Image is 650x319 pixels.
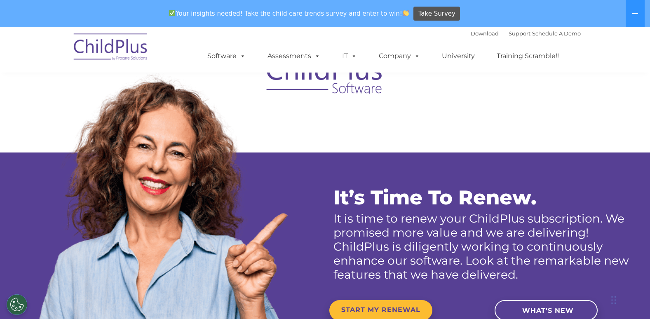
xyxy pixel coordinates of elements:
[334,48,365,64] a: IT
[488,48,567,64] a: Training Scramble!!
[434,48,483,64] a: University
[522,307,574,314] span: WHAT'S NEW
[403,10,409,16] img: 👏
[611,288,616,312] div: Drag
[532,30,581,37] a: Schedule A Demo
[509,30,530,37] a: Support
[371,48,428,64] a: Company
[413,7,460,21] a: Take Survey
[169,10,175,16] img: ✅
[418,7,455,21] span: Take Survey
[333,211,636,281] p: It is time to renew your ChildPlus subscription. We promised more value and we are delivering! Ch...
[7,294,27,315] button: Cookies Settings
[609,279,650,319] iframe: Chat Widget
[333,185,636,209] p: It’s Time To Renew.
[70,28,152,69] img: ChildPlus by Procare Solutions
[471,30,581,37] font: |
[471,30,499,37] a: Download
[341,306,420,314] span: START MY RENEWAL
[259,48,329,64] a: Assessments
[199,48,254,64] a: Software
[166,7,413,20] span: Your insights needed! Take the child care trends survey and enter to win!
